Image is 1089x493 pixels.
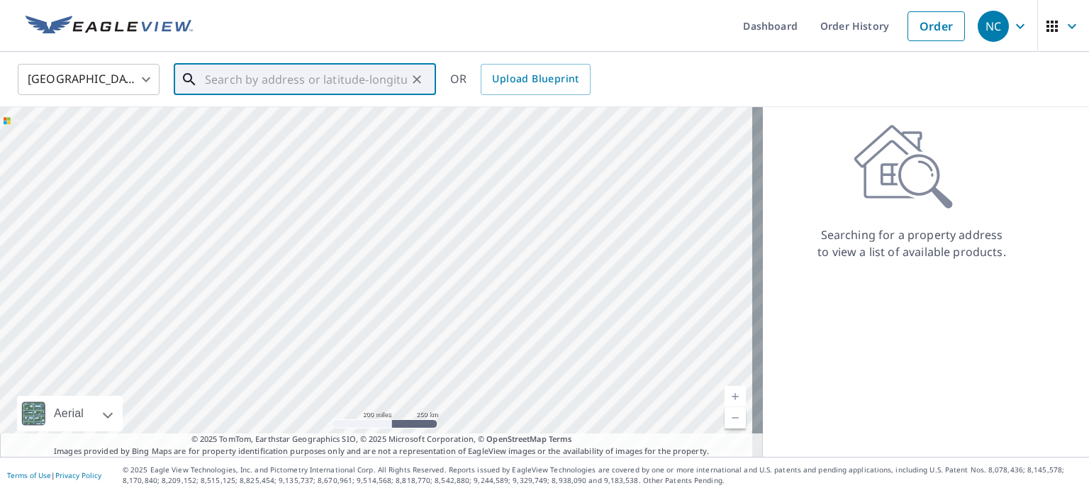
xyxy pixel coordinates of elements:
a: Current Level 5, Zoom Out [725,407,746,428]
a: Terms of Use [7,470,51,480]
a: Order [907,11,965,41]
a: Terms [549,433,572,444]
a: OpenStreetMap [486,433,546,444]
div: [GEOGRAPHIC_DATA] [18,60,160,99]
img: EV Logo [26,16,193,37]
p: © 2025 Eagle View Technologies, Inc. and Pictometry International Corp. All Rights Reserved. Repo... [123,465,1082,486]
span: © 2025 TomTom, Earthstar Geographics SIO, © 2025 Microsoft Corporation, © [191,433,572,445]
div: OR [450,64,591,95]
div: Aerial [50,396,88,431]
span: Upload Blueprint [492,70,579,88]
a: Current Level 5, Zoom In [725,386,746,407]
p: | [7,471,101,480]
button: Clear [407,70,427,89]
a: Privacy Policy [55,470,101,480]
p: Searching for a property address to view a list of available products. [817,226,1007,260]
div: Aerial [17,396,123,431]
a: Upload Blueprint [481,64,590,95]
div: NC [978,11,1009,42]
input: Search by address or latitude-longitude [205,60,407,99]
